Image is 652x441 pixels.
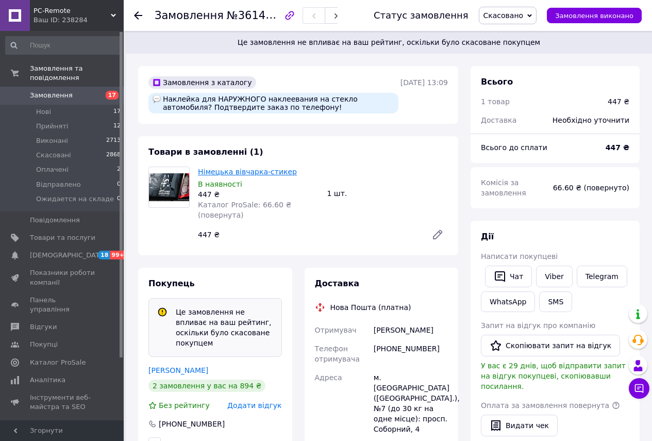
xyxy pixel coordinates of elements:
span: Панель управління [30,296,95,314]
span: 18 [98,251,110,259]
div: Необхідно уточнити [546,109,636,132]
div: 447 ₴ [608,96,629,107]
span: Замовлення та повідомлення [30,64,124,83]
span: 2713 [106,136,121,145]
div: [PERSON_NAME] [372,321,450,339]
span: Написати покупцеві [481,252,558,260]
div: 1 шт. [323,186,453,201]
div: 447 ₴ [198,189,319,200]
button: Замовлення виконано [547,8,642,23]
input: Пошук [5,36,122,55]
span: Аналітика [30,375,65,385]
span: Покупці [30,340,58,349]
div: [PHONE_NUMBER] [158,419,226,429]
span: Запит на відгук про компанію [481,321,595,330]
span: 99+ [110,251,127,259]
button: Скопіювати запит на відгук [481,335,620,356]
span: Товари в замовленні (1) [148,147,263,157]
time: [DATE] 13:09 [400,78,448,87]
a: [PERSON_NAME] [148,366,208,374]
span: Скасовано [483,11,524,20]
div: Ваш ID: 238284 [34,15,124,25]
div: Статус замовлення [374,10,469,21]
span: №361445125 [227,9,300,22]
span: Адреса [315,373,342,382]
span: В наявності [198,180,242,188]
span: Скасовані [36,151,71,160]
span: 17 [113,107,121,117]
span: Всього [481,77,513,87]
span: Товари та послуги [30,233,95,242]
span: Всього до сплати [481,143,547,152]
span: 1 товар [481,97,510,106]
span: Відгуки [30,322,57,332]
button: Чат [485,266,532,287]
a: Редагувати [427,224,448,245]
img: Німецька вівчарка-стикер [149,173,189,201]
img: :speech_balloon: [153,95,161,103]
div: [PHONE_NUMBER] [372,339,450,368]
div: Нова Пошта (платна) [328,302,414,313]
a: Viber [536,266,572,287]
span: 12 [113,122,121,131]
div: м. [GEOGRAPHIC_DATA] ([GEOGRAPHIC_DATA].), №7 (до 30 кг на одне місце): просп. Соборний, 4 [372,368,450,438]
div: 2 замовлення у вас на 894 ₴ [148,380,265,392]
span: Комісія за замовлення [481,178,526,197]
span: Каталог ProSale: 66.60 ₴ (повернута) [198,201,291,219]
span: Каталог ProSale [30,358,86,367]
span: Доставка [315,279,360,288]
span: Без рейтингу [159,401,210,410]
span: Це замовлення не впливає на ваш рейтинг, оскільки було скасоване покупцем [138,37,640,47]
span: 0 [117,180,121,189]
a: Telegram [577,266,627,287]
span: Покупець [148,279,195,288]
b: 447 ₴ [606,143,629,152]
span: 0 [117,194,121,204]
span: 66.60 ₴ (повернуто) [553,184,629,192]
span: Прийняті [36,122,68,131]
span: Доставка [481,116,516,124]
span: 2868 [106,151,121,160]
span: Оплачені [36,165,69,174]
div: 447 ₴ [194,227,423,242]
button: Чат з покупцем [629,378,649,399]
span: PC-Remote [34,6,111,15]
span: Повідомлення [30,216,80,225]
span: Замовлення [155,9,224,22]
a: Німецька вівчарка-стикер [198,168,297,176]
span: Інструменти веб-майстра та SEO [30,393,95,412]
span: Виконані [36,136,68,145]
span: У вас є 29 днів, щоб відправити запит на відгук покупцеві, скопіювавши посилання. [481,362,626,390]
span: Телефон отримувача [315,345,360,363]
span: [DEMOGRAPHIC_DATA] [30,251,106,260]
div: Наклейка для НАРУЖНОГО наклеевания на стекло автомобиля? Подтвердите заказ по телефону! [148,93,398,113]
div: Повернутися назад [134,10,142,21]
span: Показники роботи компанії [30,268,95,287]
div: Це замовлення не впливає на ваш рейтинг, оскільки було скасоване покупцем [172,307,277,348]
span: Замовлення [30,91,73,100]
span: Оплата за замовлення повернута [481,401,609,410]
span: Дії [481,232,494,241]
a: WhatsApp [481,291,535,312]
button: SMS [539,291,572,312]
button: Видати чек [481,415,558,436]
span: 17 [106,91,119,100]
span: 2 [117,165,121,174]
span: Відправлено [36,180,81,189]
span: Замовлення виконано [555,12,633,20]
div: Замовлення з каталогу [148,76,256,89]
span: Ожидается на складе [36,194,114,204]
span: Нові [36,107,51,117]
span: Додати відгук [227,401,281,410]
span: Отримувач [315,326,357,334]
